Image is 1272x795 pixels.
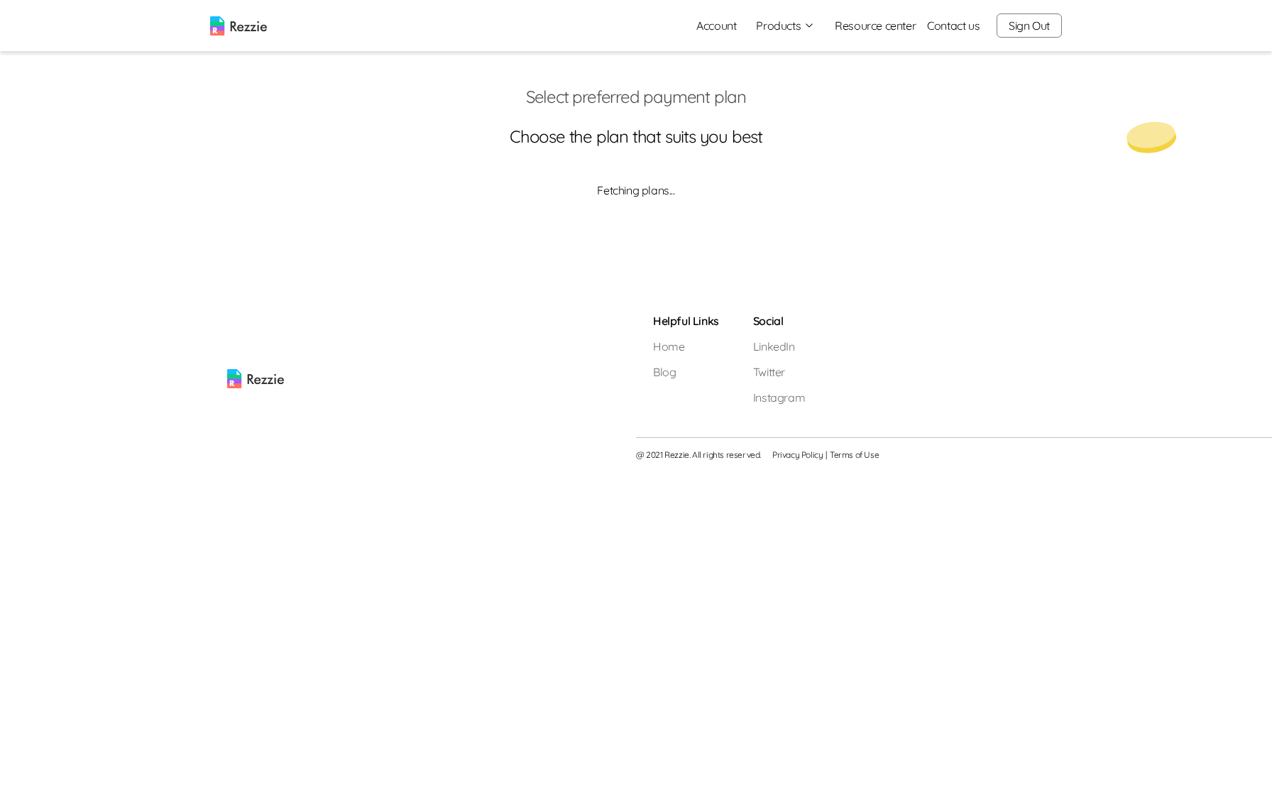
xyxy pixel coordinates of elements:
a: LinkedIn [753,338,805,355]
a: Home [653,338,719,355]
a: Terms of Use [830,449,879,461]
a: Blog [653,363,719,380]
a: Account [685,11,747,40]
span: @ 2021 Rezzie. All rights reserved. [636,449,761,461]
span: | [826,449,827,461]
a: Contact us [927,17,980,34]
a: Twitter [753,363,805,380]
p: Fetching plans... [11,182,1261,199]
a: Privacy Policy [772,449,823,461]
img: rezzie logo [227,312,284,388]
button: Products [756,17,815,34]
p: Choose the plan that suits you best [11,125,1261,148]
a: Resource center [835,17,916,34]
a: Instagram [753,389,805,406]
button: Sign Out [997,13,1062,38]
p: Select preferred payment plan [11,85,1261,108]
h5: Helpful Links [653,312,719,329]
h5: Social [753,312,805,329]
img: logo [210,16,267,35]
